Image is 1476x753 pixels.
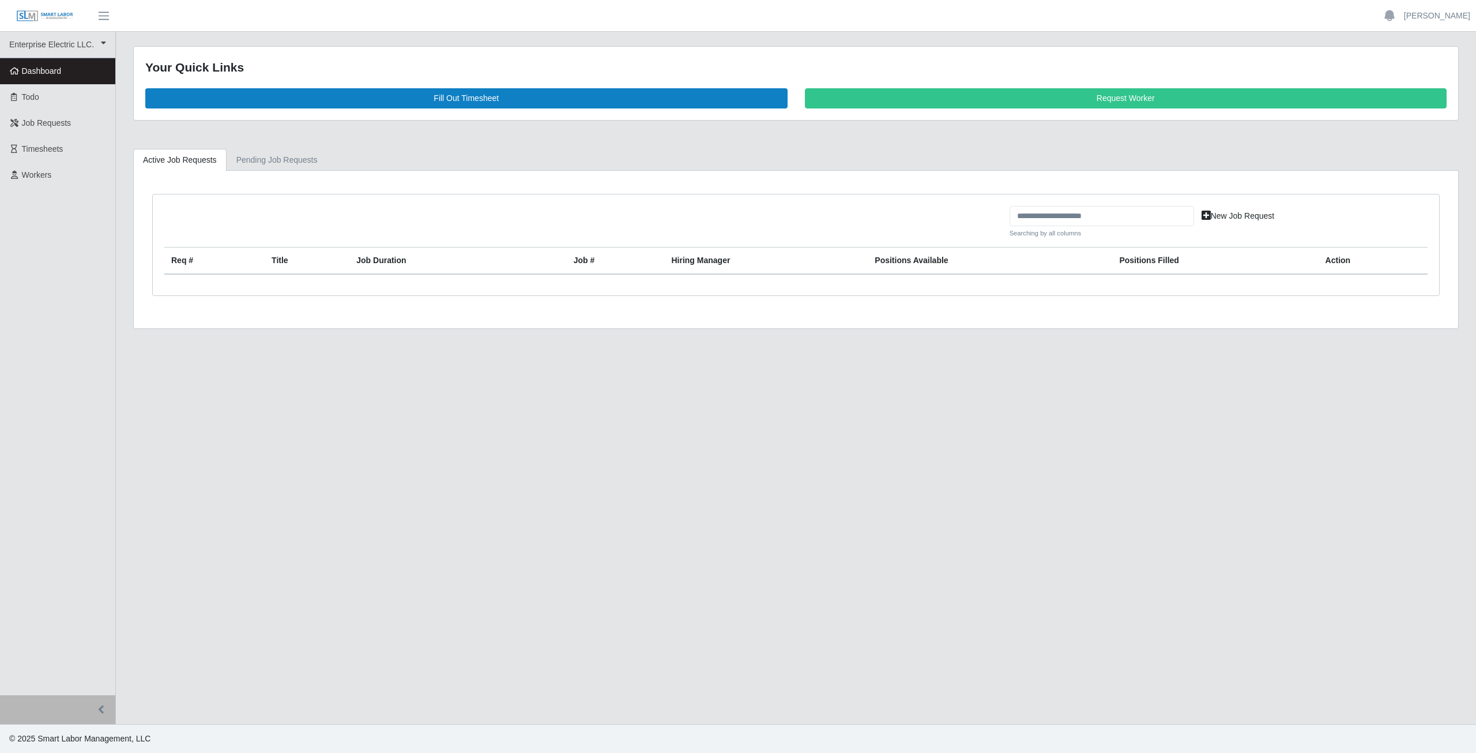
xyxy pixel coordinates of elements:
[22,92,39,102] span: Todo
[805,88,1447,108] a: Request Worker
[133,149,227,171] a: Active Job Requests
[22,144,63,153] span: Timesheets
[868,248,1112,275] th: Positions Available
[664,248,868,275] th: Hiring Manager
[9,734,150,743] span: © 2025 Smart Labor Management, LLC
[16,10,74,23] img: SLM Logo
[164,248,265,275] th: Req #
[1404,10,1470,22] a: [PERSON_NAME]
[22,66,62,76] span: Dashboard
[265,248,349,275] th: Title
[227,149,327,171] a: Pending Job Requests
[145,88,788,108] a: Fill Out Timesheet
[22,118,71,128] span: Job Requests
[567,248,665,275] th: Job #
[22,170,52,179] span: Workers
[349,248,528,275] th: Job Duration
[1112,248,1318,275] th: Positions Filled
[145,58,1447,77] div: Your Quick Links
[1194,206,1282,226] a: New Job Request
[1010,228,1194,238] small: Searching by all columns
[1319,248,1428,275] th: Action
